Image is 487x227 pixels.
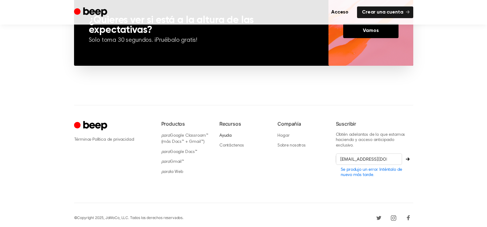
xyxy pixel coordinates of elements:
[74,6,109,18] a: Bip
[161,170,183,174] a: parala Web
[277,143,306,148] a: Sobre nosotros
[74,138,92,142] a: Términos
[161,160,184,164] a: paraGmail™
[77,215,183,220] font: Copyright 2025, JoWoCo, LLC. Todos los derechos reservados.
[403,213,413,223] a: Facebook
[402,157,413,161] button: Suscribir
[219,121,241,127] font: Recursos
[89,37,198,43] font: Solo toma 30 segundos. ¡Pruébalo gratis!
[170,160,184,164] font: Gmail™
[161,150,197,154] a: paraGoogle Docs™
[161,134,209,144] font: Google Classroom™ (más Docs™ + Gmail™)
[336,121,356,127] font: Suscribir
[363,28,379,33] font: Vamos
[219,143,244,148] a: Contáctenos
[170,170,183,174] font: la Web
[277,121,301,127] font: Compañía
[326,6,353,18] a: Acceso
[74,215,77,220] font: ©
[161,121,185,127] font: Productos
[161,150,170,154] font: para
[219,134,232,138] a: Ayuda
[161,170,170,174] font: para
[161,160,170,164] font: para
[336,133,405,148] font: Obtén adelantos de lo que estamos haciendo y acceso anticipado exclusivo.
[170,150,197,154] font: Google Docs™
[343,23,398,38] a: Vamos
[341,168,403,178] font: Se produjo un error. Inténtalo de nuevo más tarde.
[357,6,413,18] a: Crear una cuenta
[374,213,384,223] a: Gorjeo
[74,120,109,132] a: Cruip
[331,10,348,15] font: Acceso
[92,138,134,142] a: Política de privacidad
[336,153,402,165] input: Tu correo electrónico
[277,134,289,138] a: Hogar
[362,10,403,15] font: Crear una cuenta
[161,134,209,144] a: paraGoogle Classroom™ (más Docs™ + Gmail™)
[89,15,254,35] font: ¿Quieres ver si está a la altura de las expectativas?
[389,213,399,223] a: Instagram
[91,136,92,142] font: ·
[161,134,170,138] font: para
